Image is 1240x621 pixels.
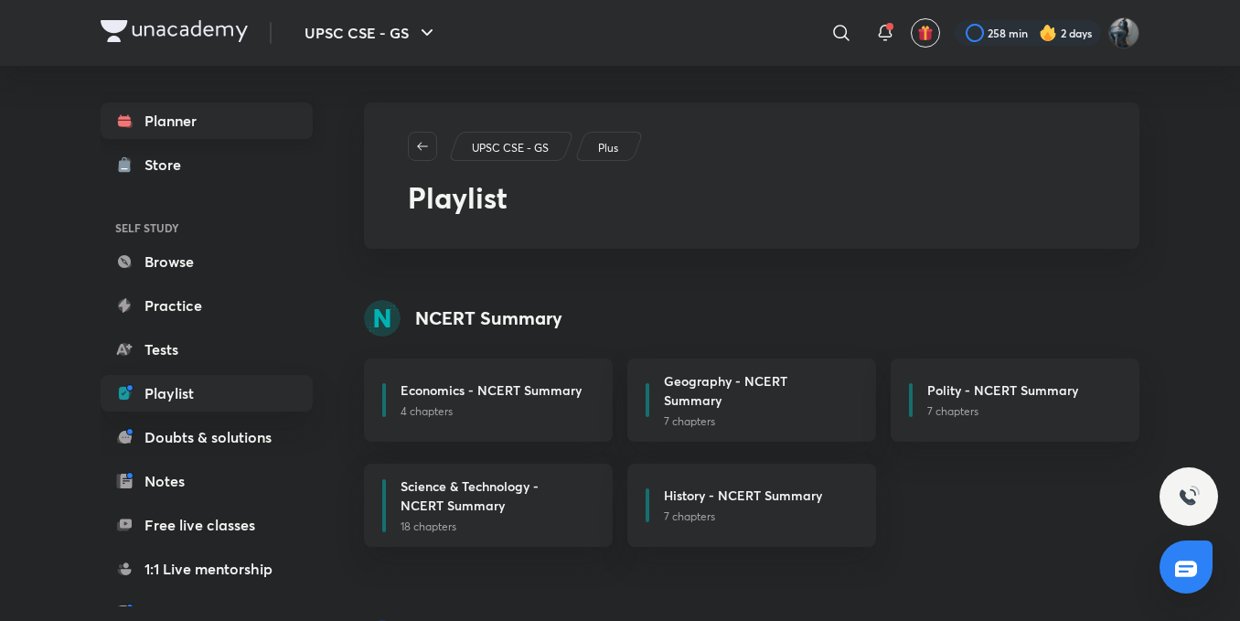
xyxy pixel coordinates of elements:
[101,507,313,543] a: Free live classes
[101,331,313,368] a: Tests
[101,146,313,183] a: Store
[472,140,549,156] p: UPSC CSE - GS
[664,509,854,525] p: 7 chapters
[101,551,313,587] a: 1:1 Live mentorship
[401,519,591,535] p: 18 chapters
[1108,17,1139,48] img: Komal
[101,20,248,42] img: Company Logo
[627,359,876,442] a: Geography - NCERT Summary7 chapters
[927,403,1117,420] p: 7 chapters
[101,20,248,47] a: Company Logo
[101,463,313,499] a: Notes
[101,243,313,280] a: Browse
[664,486,822,505] h6: History - NCERT Summary
[627,464,876,547] a: History - NCERT Summary7 chapters
[364,359,613,442] a: Economics - NCERT Summary4 chapters
[598,140,618,156] p: Plus
[101,375,313,412] a: Playlist
[1178,486,1200,508] img: ttu
[364,300,401,337] img: syllabus
[101,287,313,324] a: Practice
[1039,24,1057,42] img: streak
[595,140,622,156] a: Plus
[101,419,313,455] a: Doubts & solutions
[294,15,449,51] button: UPSC CSE - GS
[891,359,1139,442] a: Polity - NCERT Summary7 chapters
[911,18,940,48] button: avatar
[364,464,613,547] a: Science & Technology - NCERT Summary18 chapters
[401,380,582,400] h6: Economics - NCERT Summary
[401,476,583,515] h6: Science & Technology - NCERT Summary
[101,102,313,139] a: Planner
[917,25,934,41] img: avatar
[408,176,1096,219] h2: Playlist
[144,154,192,176] div: Store
[664,413,854,430] p: 7 chapters
[415,305,562,332] h4: NCERT Summary
[401,403,591,420] p: 4 chapters
[664,371,847,410] h6: Geography - NCERT Summary
[101,212,313,243] h6: SELF STUDY
[927,380,1078,400] h6: Polity - NCERT Summary
[469,140,552,156] a: UPSC CSE - GS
